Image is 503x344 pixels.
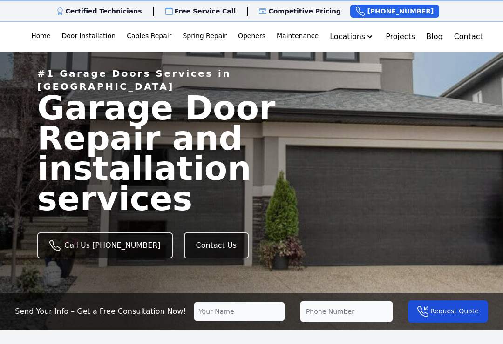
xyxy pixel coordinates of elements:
[37,232,173,258] a: Call Us [PHONE_NUMBER]
[179,27,230,46] a: Spring Repair
[184,232,249,258] a: Contact Us
[382,27,419,46] a: Projects
[58,27,119,46] a: Door Installation
[27,27,54,46] a: Home
[194,302,285,321] input: Your Name
[300,301,393,322] input: Phone Number
[37,93,397,213] span: Garage Door Repair and installation services
[408,300,488,323] button: Request Quote
[450,27,487,46] a: Contact
[273,27,322,46] a: Maintenance
[350,5,439,18] a: [PHONE_NUMBER]
[422,27,446,46] a: Blog
[268,7,341,16] p: Competitive Pricing
[37,67,306,93] p: #1 Garage Doors Services in [GEOGRAPHIC_DATA]
[66,7,142,16] p: Certified Technicians
[326,27,378,46] button: Locations
[123,27,175,46] a: Cables Repair
[175,7,236,16] p: Free Service Call
[15,306,186,317] p: Send Your Info – Get a Free Consultation Now!
[234,27,269,46] a: Openers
